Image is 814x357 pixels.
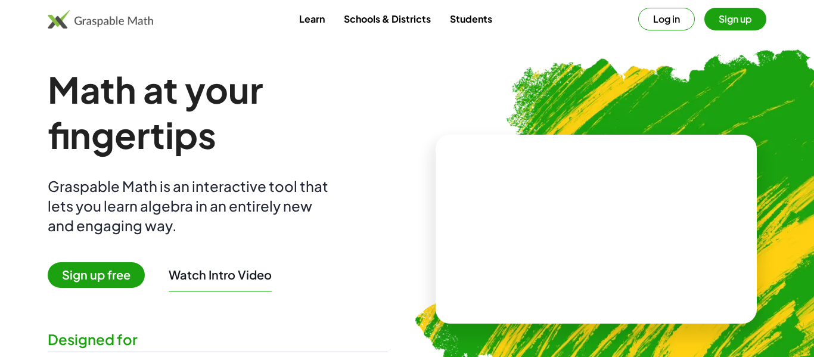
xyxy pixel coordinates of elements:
video: What is this? This is dynamic math notation. Dynamic math notation plays a central role in how Gr... [507,185,686,274]
button: Watch Intro Video [169,267,272,283]
button: Log in [638,8,695,30]
a: Schools & Districts [334,8,440,30]
div: Designed for [48,330,388,349]
a: Students [440,8,502,30]
div: Graspable Math is an interactive tool that lets you learn algebra in an entirely new and engaging... [48,176,334,235]
span: Sign up free [48,262,145,288]
button: Sign up [704,8,766,30]
h1: Math at your fingertips [48,67,388,157]
a: Learn [290,8,334,30]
